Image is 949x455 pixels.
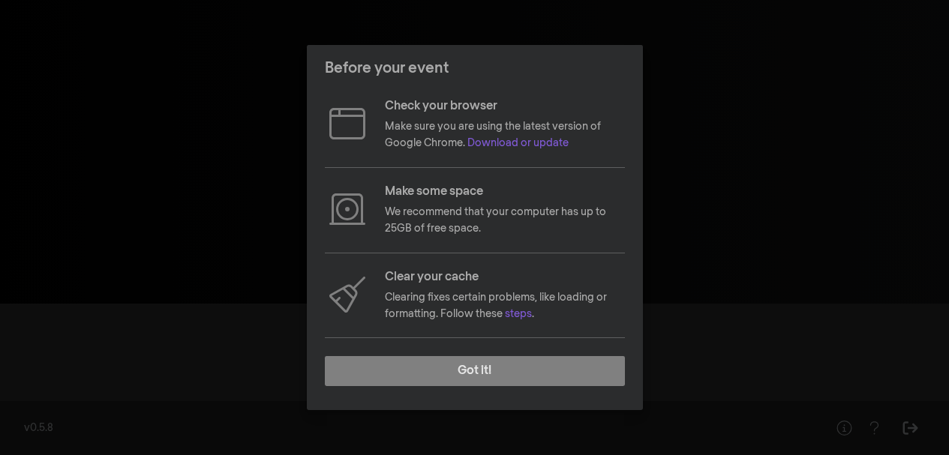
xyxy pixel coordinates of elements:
[385,289,625,323] p: Clearing fixes certain problems, like loading or formatting. Follow these .
[467,138,569,148] a: Download or update
[385,183,625,201] p: Make some space
[385,268,625,286] p: Clear your cache
[307,45,643,91] header: Before your event
[325,356,625,386] button: Got it!
[505,309,532,319] a: steps
[385,118,625,152] p: Make sure you are using the latest version of Google Chrome.
[385,204,625,238] p: We recommend that your computer has up to 25GB of free space.
[385,97,625,115] p: Check your browser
